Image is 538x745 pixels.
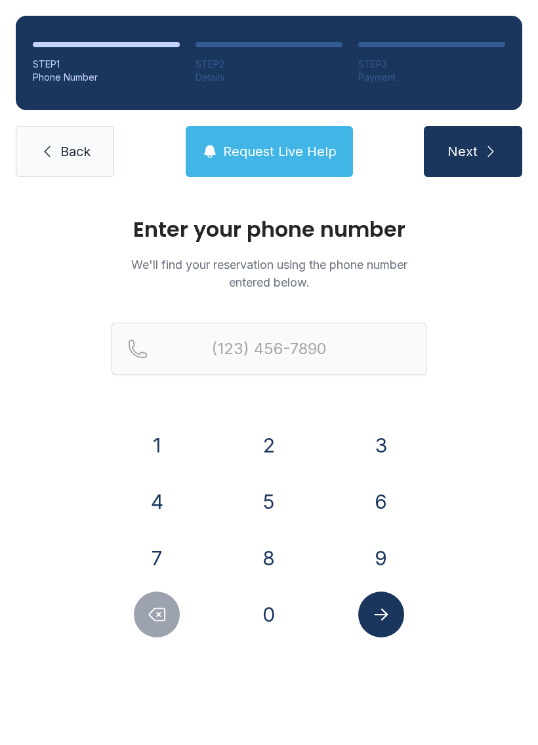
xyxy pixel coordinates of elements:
[196,71,342,84] div: Details
[358,535,404,581] button: 9
[134,535,180,581] button: 7
[112,219,426,240] h1: Enter your phone number
[358,58,505,71] div: STEP 3
[246,592,292,637] button: 0
[33,71,180,84] div: Phone Number
[246,422,292,468] button: 2
[246,535,292,581] button: 8
[33,58,180,71] div: STEP 1
[134,422,180,468] button: 1
[358,422,404,468] button: 3
[134,479,180,525] button: 4
[112,323,426,375] input: Reservation phone number
[60,142,91,161] span: Back
[196,58,342,71] div: STEP 2
[447,142,478,161] span: Next
[134,592,180,637] button: Delete number
[223,142,337,161] span: Request Live Help
[358,71,505,84] div: Payment
[358,479,404,525] button: 6
[112,256,426,291] p: We'll find your reservation using the phone number entered below.
[358,592,404,637] button: Submit lookup form
[246,479,292,525] button: 5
